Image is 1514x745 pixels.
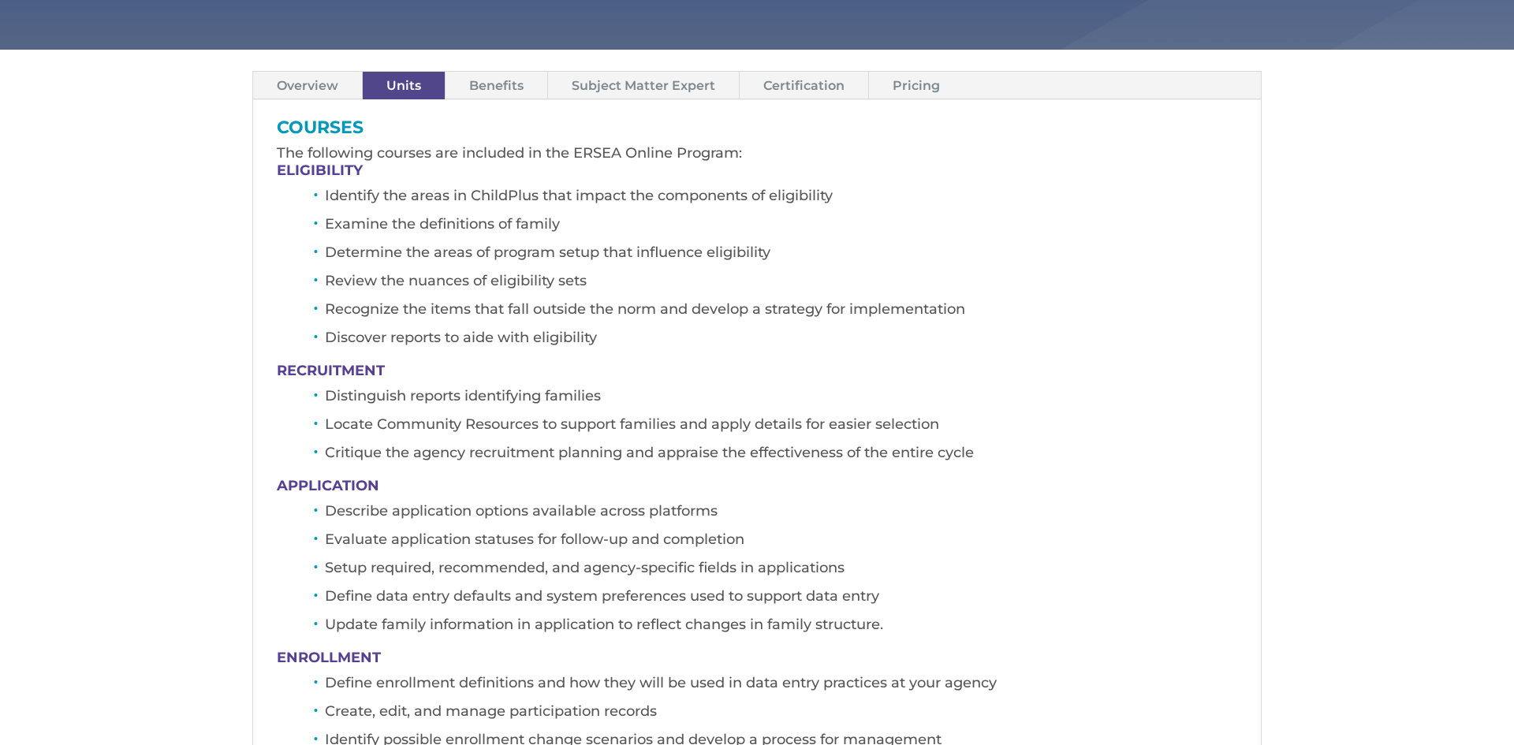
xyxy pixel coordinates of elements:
li: Determine the areas of program setup that influence eligibility [325,242,1237,270]
li: Recognize the items that fall outside the norm and develop a strategy for implementation [325,299,1237,327]
h4: ENROLLMENT [277,650,1237,672]
a: Overview [253,72,362,99]
li: Critique the agency recruitment planning and appraise the effectiveness of the entire cycle [325,442,1237,471]
li: Update family information in application to reflect changes in family structure. [325,614,1237,643]
li: Review the nuances of eligibility sets [325,270,1237,299]
li: Evaluate application statuses for follow-up and completion [325,529,1237,557]
li: Define enrollment definitions and how they will be used in data entry practices at your agency [325,672,1237,701]
li: Discover reports to aide with eligibility [325,327,1237,356]
li: Define data entry defaults and system preferences used to support data entry [325,586,1237,614]
h4: RECRUITMENT [277,363,1237,386]
h3: COURSES [277,119,1237,144]
a: Subject Matter Expert [548,72,739,99]
h4: ELIGIBILITY [277,163,1237,185]
a: Pricing [869,72,964,99]
li: Locate Community Resources to support families and apply details for easier selection [325,414,1237,442]
a: Certification [740,72,868,99]
h4: APPLICATION [277,479,1237,501]
li: Setup required, recommended, and agency-specific fields in applications [325,557,1237,586]
li: Describe application options available across platforms [325,501,1237,529]
li: Create, edit, and manage participation records [325,701,1237,729]
a: Units [363,72,445,99]
li: Distinguish reports identifying families [325,386,1237,414]
li: Examine the definitions of family [325,214,1237,242]
li: Identify the areas in ChildPlus that impact the components of eligibility [325,185,1237,214]
p: The following courses are included in the ERSEA Online Program: [277,144,1237,163]
a: Benefits [446,72,547,99]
